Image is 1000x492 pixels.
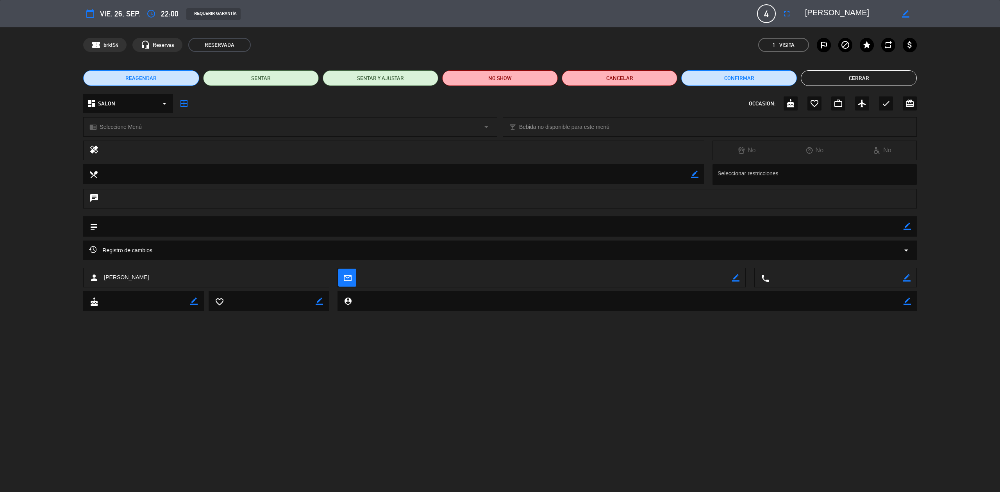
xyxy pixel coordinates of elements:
button: REAGENDAR [83,70,199,86]
button: SENTAR Y AJUSTAR [323,70,438,86]
i: star [862,40,871,50]
div: No [713,145,781,155]
span: OCCASION: [749,99,775,108]
span: 22:00 [161,7,179,20]
span: RESERVADA [188,38,251,52]
i: chrome_reader_mode [89,123,97,131]
i: airplanemode_active [857,99,867,108]
i: arrow_drop_down [160,99,169,108]
i: subject [89,222,98,231]
i: local_dining [89,170,98,178]
button: NO SHOW [442,70,558,86]
i: person [89,273,99,282]
i: calendar_today [86,9,95,18]
div: REQUERIR GARANTÍA [186,8,240,20]
span: Bebida no disponible para este menú [519,123,609,132]
button: calendar_today [83,7,97,21]
div: No [848,145,916,155]
span: Seleccione Menú [100,123,141,132]
div: No [781,145,849,155]
button: SENTAR [203,70,319,86]
span: 1 [773,41,775,50]
i: local_phone [761,274,769,282]
em: Visita [779,41,795,50]
i: repeat [884,40,893,50]
span: SALON [98,99,115,108]
span: brkfS4 [104,41,118,50]
span: confirmation_number [91,40,101,50]
i: block [841,40,850,50]
i: border_color [190,298,198,305]
i: border_color [904,298,911,305]
i: dashboard [87,99,96,108]
span: 4 [757,4,776,23]
i: arrow_drop_down [482,122,491,132]
span: REAGENDAR [125,74,157,82]
i: healing [89,145,99,156]
button: Cerrar [801,70,916,86]
i: fullscreen [782,9,791,18]
i: mail_outline [343,273,352,282]
button: fullscreen [780,7,794,21]
i: border_color [732,274,739,282]
i: border_color [316,298,323,305]
i: cake [786,99,795,108]
i: outlined_flag [819,40,829,50]
i: chat [89,193,99,204]
button: Confirmar [681,70,797,86]
i: person_pin [343,297,352,305]
i: border_color [691,171,698,178]
i: work_outline [834,99,843,108]
i: card_giftcard [905,99,914,108]
i: local_bar [509,123,516,131]
span: Reservas [153,41,174,50]
i: border_all [179,99,189,108]
button: access_time [144,7,158,21]
i: headset_mic [141,40,150,50]
span: Registro de cambios [89,246,152,255]
i: attach_money [905,40,914,50]
i: favorite_border [215,297,223,306]
i: arrow_drop_down [902,246,911,255]
i: access_time [146,9,156,18]
i: border_color [904,223,911,230]
span: [PERSON_NAME] [104,273,149,282]
i: favorite_border [810,99,819,108]
button: Cancelar [562,70,677,86]
span: vie. 26, sep. [100,7,140,20]
i: border_color [902,10,909,18]
i: border_color [903,274,911,282]
i: cake [89,297,98,306]
i: check [881,99,891,108]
